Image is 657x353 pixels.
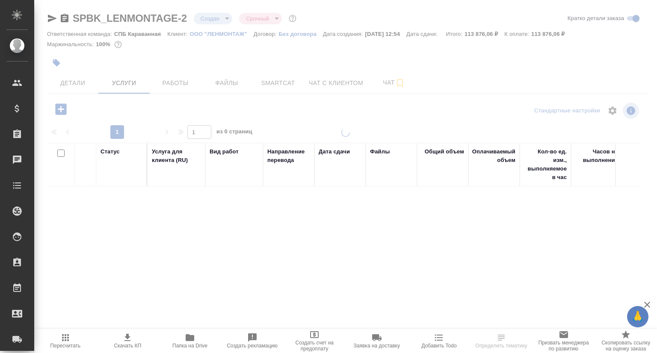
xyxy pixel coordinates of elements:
button: Добавить Todo [408,329,471,353]
button: Заявка на доставку [346,329,408,353]
div: Файлы [370,147,390,156]
button: Скачать КП [97,329,159,353]
button: Папка на Drive [159,329,221,353]
button: Скопировать ссылку на оценку заказа [595,329,657,353]
span: Определить тематику [475,343,527,349]
span: Скопировать ссылку на оценку заказа [600,340,652,352]
div: Оплачиваемый объем [472,147,515,165]
span: Добавить Todo [421,343,456,349]
span: Пересчитать [50,343,80,349]
div: Общий объем [425,147,464,156]
div: Направление перевода [267,147,310,165]
div: Кол-во ед. изм., выполняемое в час [524,147,567,182]
span: 🙏 [630,308,645,326]
div: Вид работ [210,147,239,156]
button: Призвать менеджера по развитию [533,329,595,353]
div: Часов на выполнение [575,147,618,165]
button: Создать рекламацию [221,329,284,353]
span: Призвать менеджера по развитию [538,340,590,352]
span: Создать счет на предоплату [288,340,340,352]
span: Создать рекламацию [227,343,278,349]
button: 🙏 [627,306,648,327]
span: Заявка на доставку [354,343,400,349]
div: Услуга для клиента (RU) [152,147,201,165]
button: Определить тематику [470,329,533,353]
button: Создать счет на предоплату [283,329,346,353]
span: Папка на Drive [172,343,207,349]
div: Статус [101,147,120,156]
span: Скачать КП [114,343,141,349]
button: Пересчитать [34,329,97,353]
div: Дата сдачи [319,147,350,156]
